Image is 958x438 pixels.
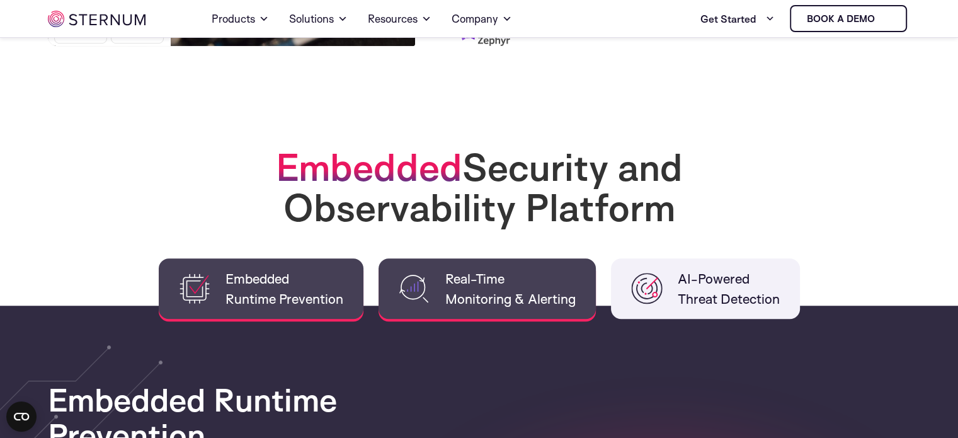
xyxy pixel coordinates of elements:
a: Company [452,1,512,37]
span: Embedded [276,143,462,190]
span: Embedded Runtime Prevention [225,268,343,309]
h2: Security and Observability Platform [227,147,731,228]
a: Products [212,1,269,37]
span: AI-Powered Threat Detection [678,268,780,309]
span: Real-Time Monitoring & Alerting [445,268,576,309]
a: Resources [368,1,431,37]
img: Real-TimeMonitoring & Alerting [399,273,430,304]
a: Get Started [700,6,775,32]
img: sternum iot [48,11,145,27]
a: Solutions [289,1,348,37]
img: sternum iot [880,14,890,24]
a: Book a demo [790,5,907,32]
img: EmbeddedRuntime Prevention [179,273,210,304]
img: AI-PoweredThreat Detection [631,273,663,304]
button: Open CMP widget [6,401,37,432]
